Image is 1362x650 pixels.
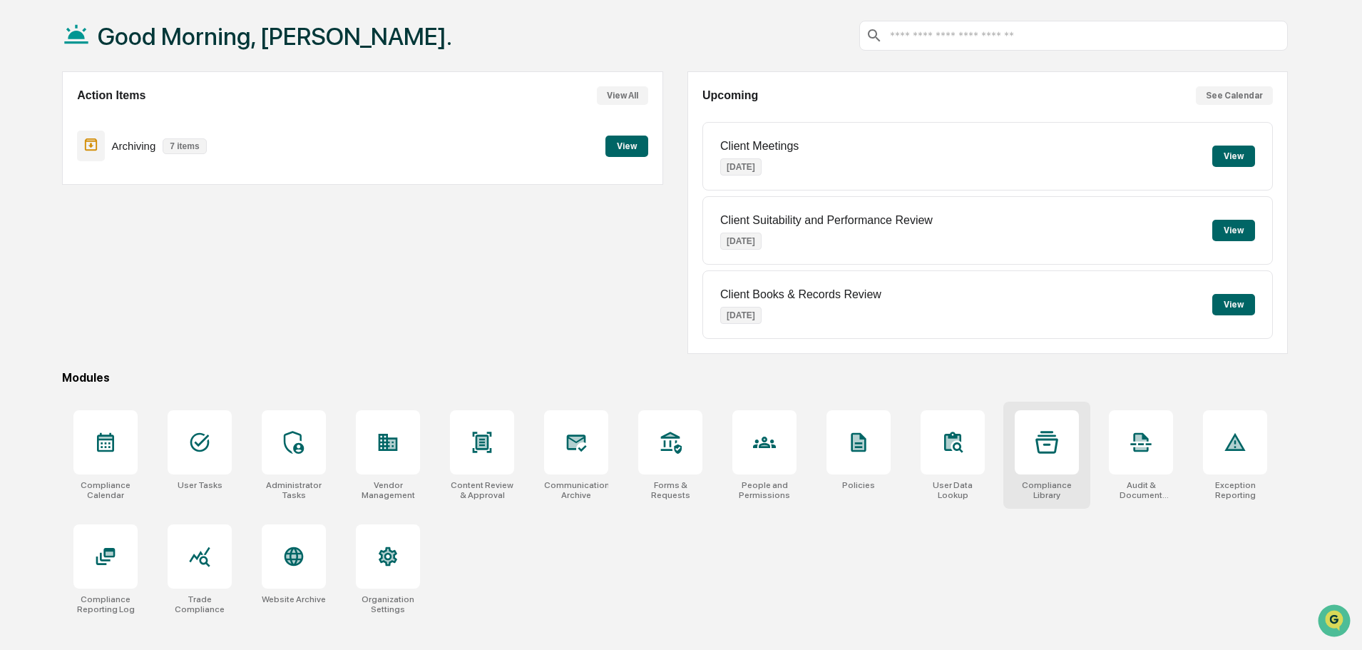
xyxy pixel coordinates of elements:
div: 🔎 [14,208,26,220]
div: User Data Lookup [921,480,985,500]
p: Client Meetings [720,140,799,153]
a: 🔎Data Lookup [9,201,96,227]
div: Trade Compliance [168,594,232,614]
button: View [1212,146,1255,167]
button: View [1212,220,1255,241]
a: View [605,138,648,152]
p: How can we help? [14,30,260,53]
div: Audit & Document Logs [1109,480,1173,500]
span: Preclearance [29,180,92,194]
p: Client Books & Records Review [720,288,881,301]
button: Start new chat [242,113,260,131]
button: View [1212,294,1255,315]
p: [DATE] [720,158,762,176]
div: Vendor Management [356,480,420,500]
div: Compliance Library [1015,480,1079,500]
div: Policies [842,480,875,490]
a: 🗄️Attestations [98,174,183,200]
input: Clear [37,65,235,80]
h1: Good Morning, [PERSON_NAME]. [98,22,452,51]
div: Exception Reporting [1203,480,1267,500]
div: Communications Archive [544,480,608,500]
p: Client Suitability and Performance Review [720,214,933,227]
p: Archiving [112,140,156,152]
p: [DATE] [720,307,762,324]
div: Forms & Requests [638,480,702,500]
h2: Action Items [77,89,145,102]
div: We're available if you need us! [48,123,180,135]
a: Powered byPylon [101,241,173,253]
div: Administrator Tasks [262,480,326,500]
button: See Calendar [1196,86,1273,105]
p: 7 items [163,138,206,154]
a: 🖐️Preclearance [9,174,98,200]
div: User Tasks [178,480,222,490]
button: View [605,136,648,157]
div: 🖐️ [14,181,26,193]
div: Content Review & Approval [450,480,514,500]
div: People and Permissions [732,480,797,500]
div: 🗄️ [103,181,115,193]
span: Pylon [142,242,173,253]
p: [DATE] [720,233,762,250]
span: Attestations [118,180,177,194]
div: Organization Settings [356,594,420,614]
div: Start new chat [48,109,234,123]
div: Compliance Calendar [73,480,138,500]
h2: Upcoming [702,89,758,102]
div: Modules [62,371,1288,385]
div: Compliance Reporting Log [73,594,138,614]
iframe: Open customer support [1316,603,1355,641]
div: Website Archive [262,594,326,604]
img: 1746055101610-c473b297-6a78-478c-a979-82029cc54cd1 [14,109,40,135]
button: View All [597,86,648,105]
span: Data Lookup [29,207,90,221]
